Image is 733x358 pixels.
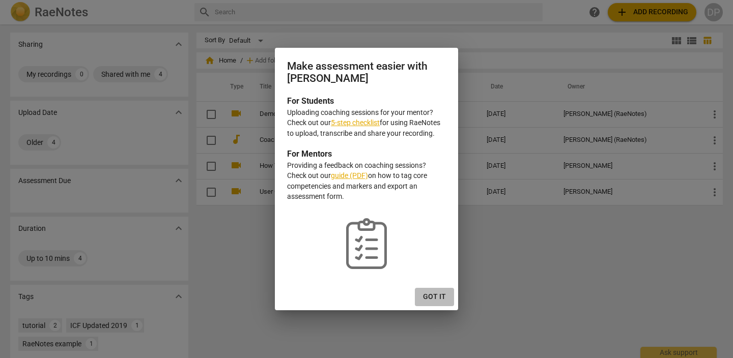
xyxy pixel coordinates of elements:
[287,160,446,202] p: Providing a feedback on coaching sessions? Check out our on how to tag core competencies and mark...
[331,118,380,127] a: 5-step checklist
[287,149,332,159] b: For Mentors
[287,60,446,85] h2: Make assessment easier with [PERSON_NAME]
[287,96,334,106] b: For Students
[331,171,368,180] a: guide (PDF)
[415,288,454,306] button: Got it
[287,107,446,139] p: Uploading coaching sessions for your mentor? Check out our for using RaeNotes to upload, transcri...
[423,292,446,302] span: Got it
